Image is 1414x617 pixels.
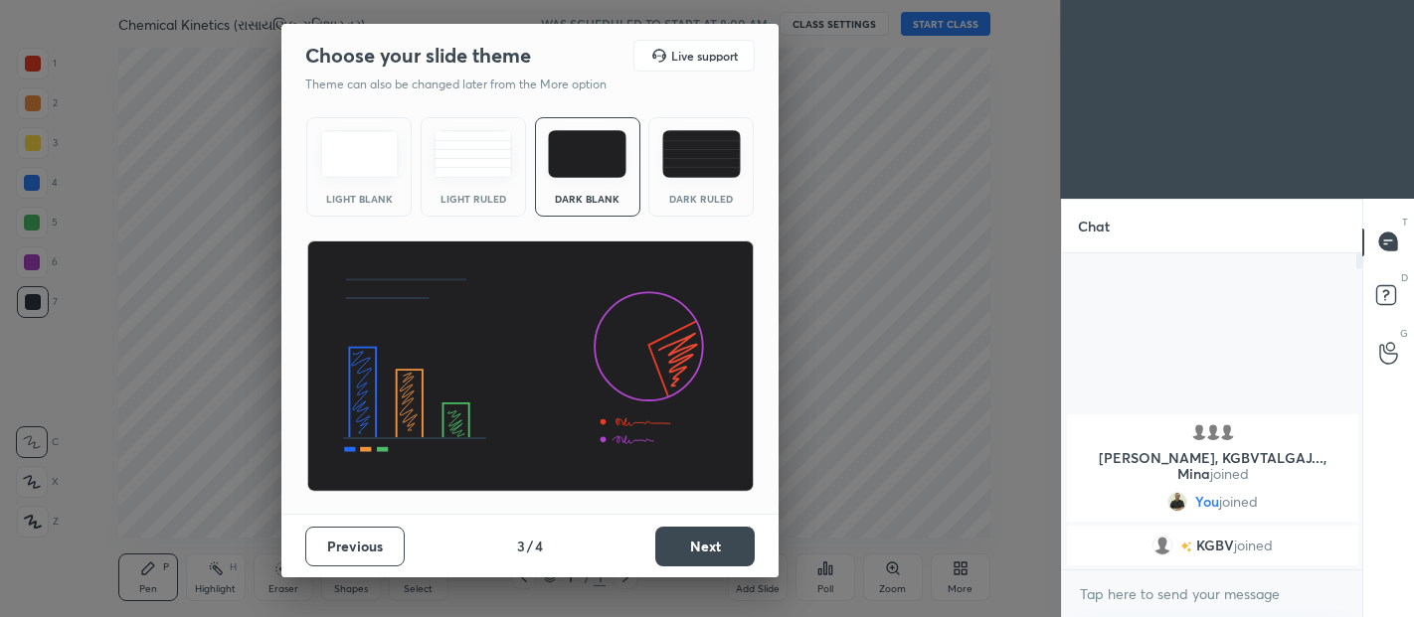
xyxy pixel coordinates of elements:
img: default.png [1188,422,1208,442]
img: darkTheme.f0cc69e5.svg [548,130,626,178]
button: Next [655,527,755,566]
img: default.png [1202,422,1222,442]
div: Dark Blank [548,194,627,204]
div: Dark Ruled [661,194,741,204]
span: joined [1209,464,1248,483]
p: Chat [1062,200,1126,252]
img: darkThemeBanner.d06ce4a2.svg [306,240,755,493]
img: default.png [1216,422,1236,442]
p: T [1402,215,1408,230]
span: joined [1219,494,1258,510]
p: D [1401,270,1408,285]
span: KGBV [1196,538,1234,553]
p: [PERSON_NAME], KGBVTALGAJ..., Mina [1079,450,1346,482]
div: Light Ruled [434,194,513,204]
img: c1bf5c605d094494930ac0d8144797cf.jpg [1167,492,1187,512]
span: You [1195,494,1219,510]
h4: 4 [535,536,543,556]
span: joined [1234,538,1273,553]
p: G [1400,326,1408,341]
img: lightRuledTheme.5fabf969.svg [434,130,512,178]
div: Light Blank [319,194,399,204]
img: no-rating-badge.077c3623.svg [1180,541,1192,552]
h2: Choose your slide theme [305,43,531,69]
img: lightTheme.e5ed3b09.svg [320,130,399,178]
img: default.png [1152,536,1172,555]
div: grid [1062,410,1363,569]
h4: / [527,536,533,556]
p: Theme can also be changed later from the More option [305,76,627,93]
img: darkRuledTheme.de295e13.svg [662,130,741,178]
h4: 3 [517,536,525,556]
button: Previous [305,527,405,566]
h5: Live support [671,50,738,62]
